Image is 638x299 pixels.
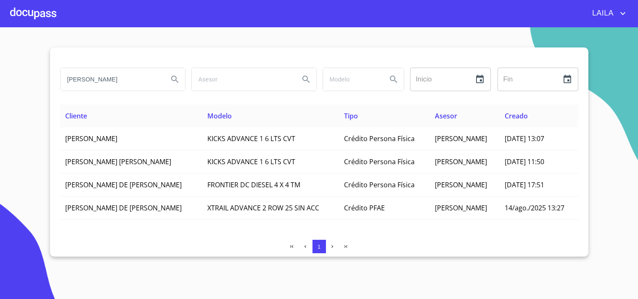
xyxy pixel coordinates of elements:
[207,134,295,143] span: KICKS ADVANCE 1 6 LTS CVT
[312,240,326,253] button: 1
[344,157,415,166] span: Crédito Persona Física
[61,68,161,91] input: search
[384,69,404,89] button: Search
[435,180,487,189] span: [PERSON_NAME]
[344,180,415,189] span: Crédito Persona Física
[207,157,295,166] span: KICKS ADVANCE 1 6 LTS CVT
[505,134,544,143] span: [DATE] 13:07
[318,244,320,250] span: 1
[65,157,171,166] span: [PERSON_NAME] [PERSON_NAME]
[586,7,618,20] span: LAILA
[505,111,528,121] span: Creado
[65,134,117,143] span: [PERSON_NAME]
[344,203,385,212] span: Crédito PFAE
[65,203,182,212] span: [PERSON_NAME] DE [PERSON_NAME]
[344,111,358,121] span: Tipo
[435,157,487,166] span: [PERSON_NAME]
[192,68,293,91] input: search
[65,111,87,121] span: Cliente
[505,157,544,166] span: [DATE] 11:50
[505,203,564,212] span: 14/ago./2025 13:27
[207,180,300,189] span: FRONTIER DC DIESEL 4 X 4 TM
[65,180,182,189] span: [PERSON_NAME] DE [PERSON_NAME]
[586,7,628,20] button: account of current user
[505,180,544,189] span: [DATE] 17:51
[165,69,185,89] button: Search
[435,134,487,143] span: [PERSON_NAME]
[323,68,380,91] input: search
[207,203,319,212] span: XTRAIL ADVANCE 2 ROW 25 SIN ACC
[207,111,232,121] span: Modelo
[435,203,487,212] span: [PERSON_NAME]
[344,134,415,143] span: Crédito Persona Física
[296,69,316,89] button: Search
[435,111,457,121] span: Asesor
